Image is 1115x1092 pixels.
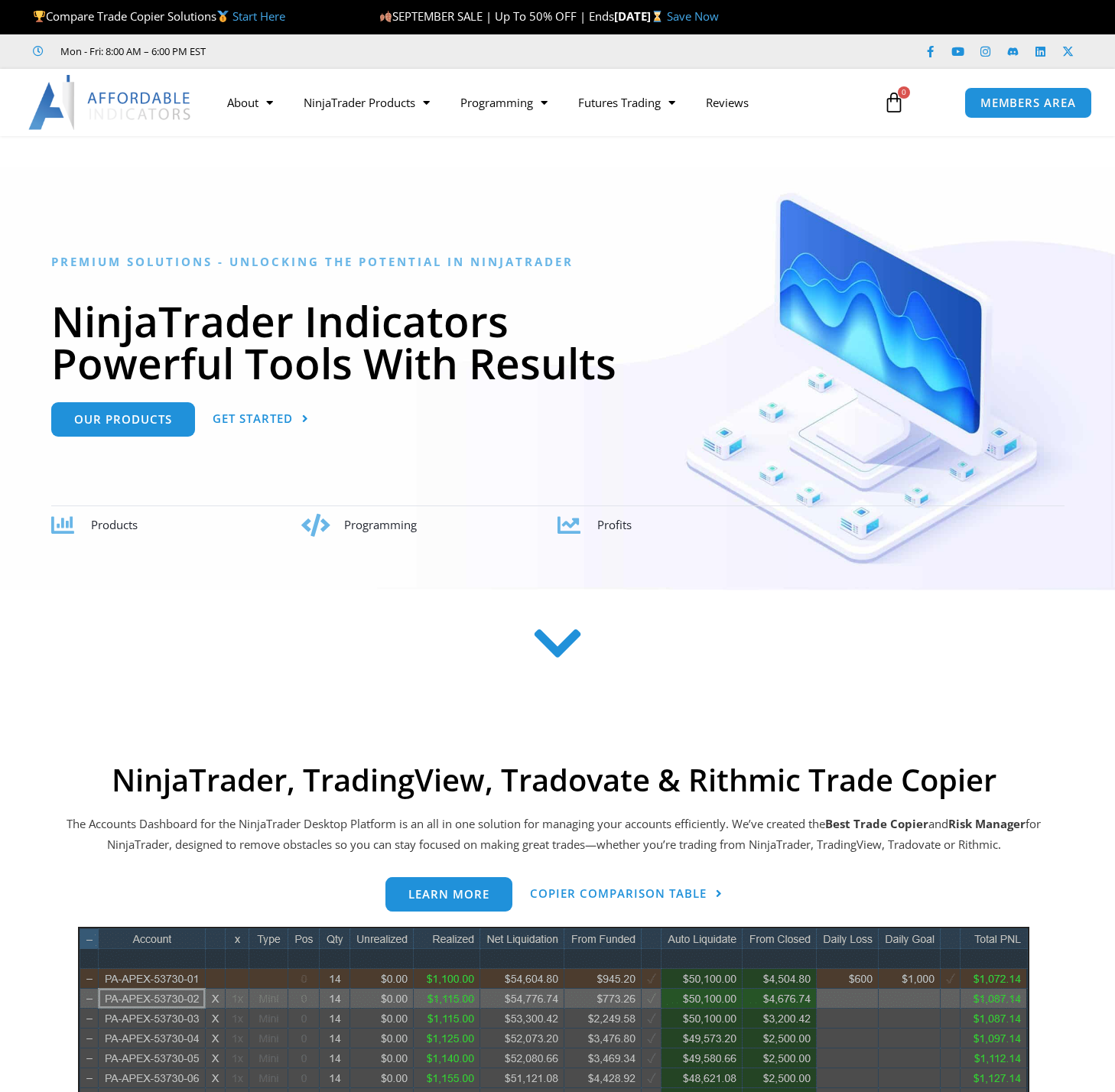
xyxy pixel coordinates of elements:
[597,517,632,532] span: Profits
[652,11,663,22] img: ⌛
[948,816,1026,831] strong: Risk Manager
[64,814,1043,856] p: The Accounts Dashboard for the NinjaTrader Desktop Platform is an all in one solution for managin...
[57,42,206,60] span: Mon - Fri: 8:00 AM – 6:00 PM EST
[614,8,667,24] strong: [DATE]
[213,413,293,424] span: Get Started
[898,86,910,99] span: 0
[217,11,229,22] img: 🥇
[860,80,928,125] a: 0
[91,517,138,532] span: Products
[964,87,1092,119] a: MEMBERS AREA
[344,517,417,532] span: Programming
[34,11,45,22] img: 🏆
[33,8,285,24] span: Compare Trade Copier Solutions
[64,762,1043,798] h2: NinjaTrader, TradingView, Tradovate & Rithmic Trade Copier
[530,877,723,912] a: Copier Comparison Table
[385,877,512,912] a: Learn more
[232,8,285,24] a: Start Here
[667,8,719,24] a: Save Now
[288,85,445,120] a: NinjaTrader Products
[51,255,1065,269] h6: Premium Solutions - Unlocking the Potential in NinjaTrader
[691,85,764,120] a: Reviews
[408,889,489,900] span: Learn more
[51,402,195,437] a: Our Products
[825,816,928,831] b: Best Trade Copier
[530,888,707,899] span: Copier Comparison Table
[380,11,392,22] img: 🍂
[379,8,614,24] span: SEPTEMBER SALE | Up To 50% OFF | Ends
[563,85,691,120] a: Futures Trading
[213,402,309,437] a: Get Started
[227,44,457,59] iframe: Customer reviews powered by Trustpilot
[980,97,1076,109] span: MEMBERS AREA
[212,85,288,120] a: About
[28,75,193,130] img: LogoAI | Affordable Indicators – NinjaTrader
[445,85,563,120] a: Programming
[74,414,172,425] span: Our Products
[51,300,1065,384] h1: NinjaTrader Indicators Powerful Tools With Results
[212,85,870,120] nav: Menu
